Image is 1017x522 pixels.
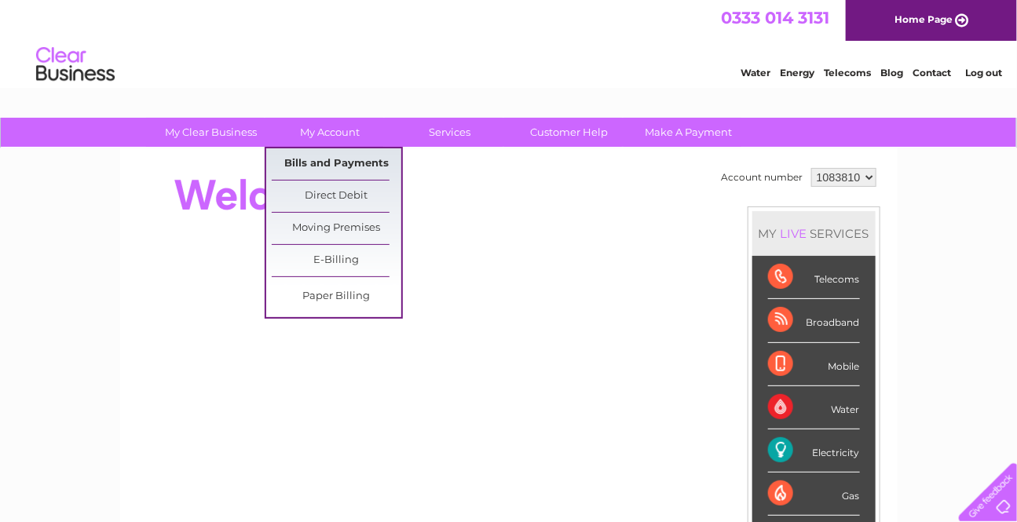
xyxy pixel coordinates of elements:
[718,164,807,191] td: Account number
[721,8,829,27] a: 0333 014 3131
[780,67,814,78] a: Energy
[146,118,276,147] a: My Clear Business
[824,67,871,78] a: Telecoms
[913,67,951,78] a: Contact
[880,67,903,78] a: Blog
[272,213,401,244] a: Moving Premises
[752,211,876,256] div: MY SERVICES
[741,67,770,78] a: Water
[777,226,810,241] div: LIVE
[768,343,860,386] div: Mobile
[768,429,860,473] div: Electricity
[272,148,401,180] a: Bills and Payments
[768,386,860,429] div: Water
[965,67,1002,78] a: Log out
[624,118,753,147] a: Make A Payment
[272,281,401,312] a: Paper Billing
[138,9,880,76] div: Clear Business is a trading name of Verastar Limited (registered in [GEOGRAPHIC_DATA] No. 3667643...
[385,118,514,147] a: Services
[504,118,634,147] a: Customer Help
[272,181,401,212] a: Direct Debit
[265,118,395,147] a: My Account
[272,245,401,276] a: E-Billing
[768,473,860,516] div: Gas
[35,41,115,89] img: logo.png
[768,299,860,342] div: Broadband
[768,256,860,299] div: Telecoms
